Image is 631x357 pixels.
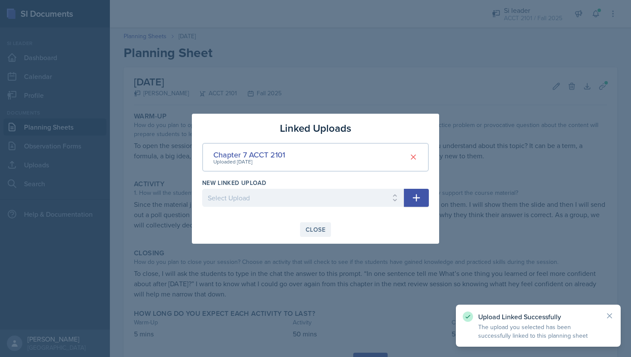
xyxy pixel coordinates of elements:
h3: Linked Uploads [280,121,351,136]
p: Upload Linked Successfully [478,312,598,321]
button: Close [300,222,331,237]
div: Close [306,226,325,233]
p: The upload you selected has been successfully linked to this planning sheet [478,323,598,340]
label: New Linked Upload [202,178,266,187]
div: Chapter 7 ACCT 2101 [213,149,285,160]
div: Uploaded [DATE] [213,158,285,166]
